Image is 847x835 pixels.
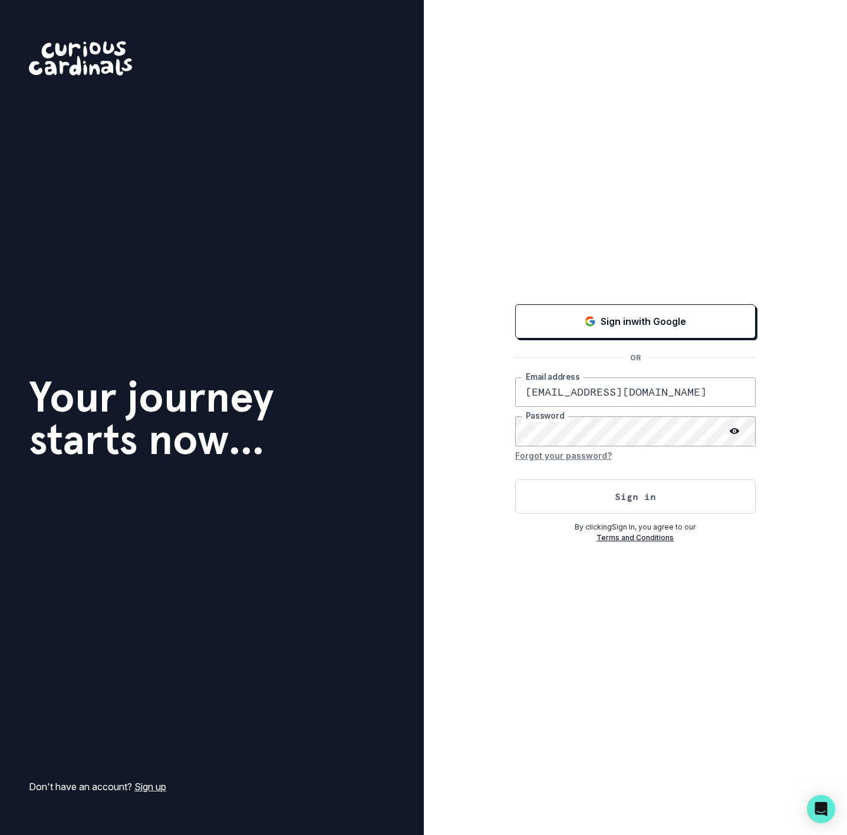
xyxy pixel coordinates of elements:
[515,479,756,514] button: Sign in
[515,304,756,338] button: Sign in with Google (GSuite)
[29,376,274,461] h1: Your journey starts now...
[601,314,686,328] p: Sign in with Google
[515,522,756,532] p: By clicking Sign In , you agree to our
[515,446,612,465] button: Forgot your password?
[134,781,166,793] a: Sign up
[29,41,132,75] img: Curious Cardinals Logo
[29,780,166,794] p: Don't have an account?
[807,795,835,823] div: Open Intercom Messenger
[596,533,674,542] a: Terms and Conditions
[623,353,648,363] p: OR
